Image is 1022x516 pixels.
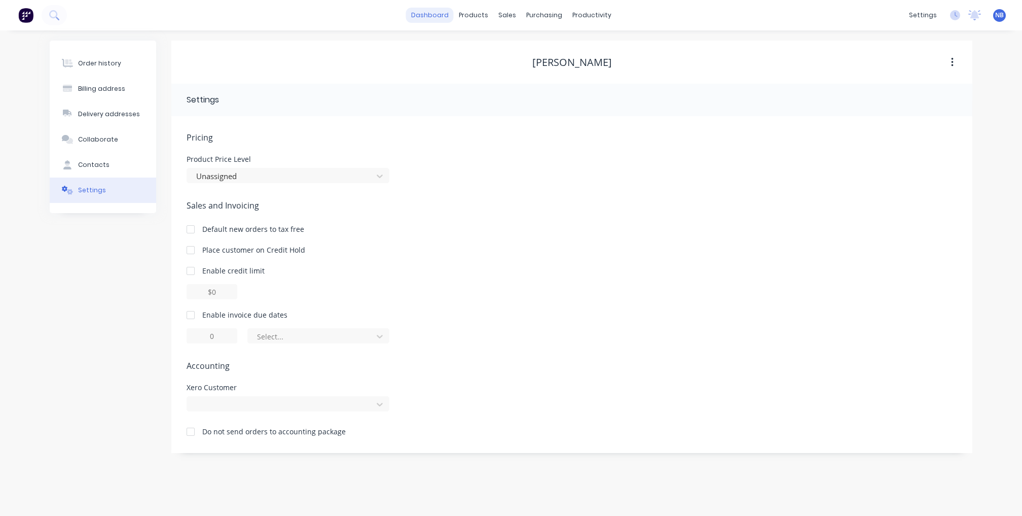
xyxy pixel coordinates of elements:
[78,110,140,119] div: Delivery addresses
[521,8,567,23] div: purchasing
[532,56,612,68] div: [PERSON_NAME]
[187,284,237,299] input: $0
[493,8,521,23] div: sales
[18,8,33,23] img: Factory
[187,156,389,163] div: Product Price Level
[50,178,156,203] button: Settings
[78,59,121,68] div: Order history
[995,11,1004,20] span: NB
[454,8,493,23] div: products
[187,328,237,343] input: 0
[187,199,957,212] span: Sales and Invoicing
[50,101,156,127] button: Delivery addresses
[50,51,156,76] button: Order history
[78,135,118,144] div: Collaborate
[78,160,109,169] div: Contacts
[187,131,957,144] span: Pricing
[187,384,389,391] div: Xero Customer
[78,84,125,93] div: Billing address
[904,8,942,23] div: settings
[202,265,265,276] div: Enable credit limit
[257,331,367,342] div: Select...
[50,152,156,178] button: Contacts
[50,76,156,101] button: Billing address
[78,186,106,195] div: Settings
[406,8,454,23] a: dashboard
[50,127,156,152] button: Collaborate
[187,94,219,106] div: Settings
[202,426,346,437] div: Do not send orders to accounting package
[187,360,957,372] span: Accounting
[202,309,287,320] div: Enable invoice due dates
[567,8,616,23] div: productivity
[202,245,305,255] div: Place customer on Credit Hold
[202,224,304,234] div: Default new orders to tax free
